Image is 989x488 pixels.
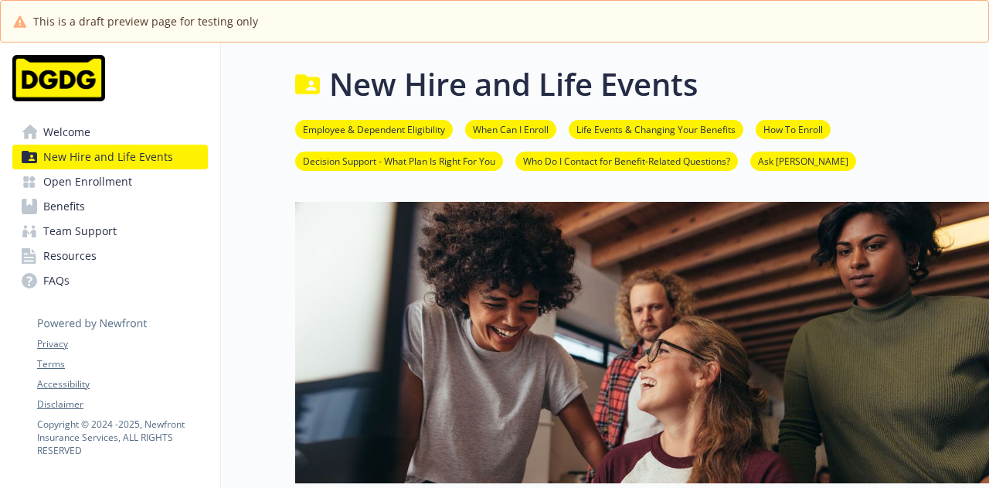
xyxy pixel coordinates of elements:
h1: New Hire and Life Events [329,61,698,107]
a: Ask [PERSON_NAME] [750,153,856,168]
p: Copyright © 2024 - 2025 , Newfront Insurance Services, ALL RIGHTS RESERVED [37,418,207,457]
a: Disclaimer [37,398,207,411]
a: Privacy [37,337,207,351]
a: When Can I Enroll [465,121,556,136]
span: New Hire and Life Events [43,145,173,169]
a: Open Enrollment [12,169,208,194]
a: FAQs [12,268,208,293]
a: Decision Support - What Plan Is Right For You [295,153,503,168]
span: FAQs [43,268,70,293]
a: Terms [37,357,207,371]
span: Resources [43,244,97,268]
a: How To Enroll [756,121,831,136]
a: Who Do I Contact for Benefit-Related Questions? [515,153,738,168]
span: This is a draft preview page for testing only [33,13,258,29]
a: Employee & Dependent Eligibility [295,121,453,136]
a: Life Events & Changing Your Benefits [569,121,743,136]
a: Welcome [12,120,208,145]
a: Resources [12,244,208,268]
a: Accessibility [37,377,207,391]
a: Benefits [12,194,208,219]
a: Team Support [12,219,208,244]
span: Benefits [43,194,85,219]
span: Team Support [43,219,117,244]
span: Welcome [43,120,90,145]
span: Open Enrollment [43,169,132,194]
img: new hire page banner [295,202,989,483]
a: New Hire and Life Events [12,145,208,169]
